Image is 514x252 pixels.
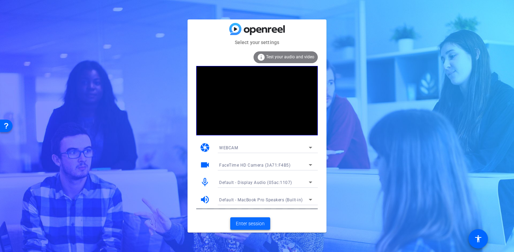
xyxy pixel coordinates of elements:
span: Test your audio and video [266,54,314,59]
mat-icon: mic_none [200,177,210,187]
span: Default - Display Audio (05ac:1107) [219,180,292,185]
span: Enter session [236,220,265,227]
span: Default - MacBook Pro Speakers (Built-in) [219,198,303,202]
mat-icon: accessibility [474,235,482,243]
button: Enter session [230,217,270,230]
span: FaceTime HD Camera (3A71:F4B5) [219,163,290,168]
mat-icon: info [257,53,265,61]
mat-card-subtitle: Select your settings [188,39,326,46]
mat-icon: videocam [200,160,210,170]
img: blue-gradient.svg [229,23,285,35]
span: WEBCAM [219,145,238,150]
mat-icon: camera [200,142,210,153]
mat-icon: volume_up [200,194,210,205]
